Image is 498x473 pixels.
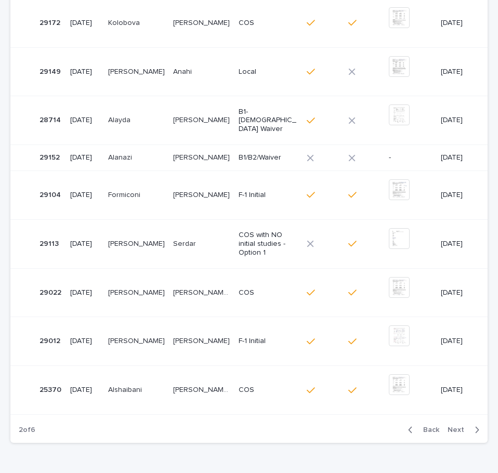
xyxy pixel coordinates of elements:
p: [DATE] [70,386,100,395]
p: [DATE] [441,288,471,297]
p: Kolobova [108,17,142,28]
span: Back [417,426,439,433]
p: 29152 [40,151,62,162]
tr: 2901229012 [DATE][PERSON_NAME][PERSON_NAME] [PERSON_NAME][PERSON_NAME] F-1 Initial[DATE] [10,317,488,366]
p: [DATE] [441,19,471,28]
p: COS [239,288,296,297]
tr: 2871428714 [DATE]AlaydaAlayda [PERSON_NAME][PERSON_NAME] B1-[DEMOGRAPHIC_DATA] Waiver[DATE] [10,96,488,145]
p: - [389,153,433,162]
tr: 2537025370 [DATE]AlshaibaniAlshaibani [PERSON_NAME] [PERSON_NAME][PERSON_NAME] [PERSON_NAME] COS[... [10,366,488,415]
button: Next [443,425,488,435]
p: [DATE] [70,68,100,76]
p: 29104 [40,189,63,200]
p: [PERSON_NAME] [108,335,167,346]
p: [PERSON_NAME] [108,238,167,248]
p: B1/B2/Waiver [239,153,296,162]
p: [DATE] [441,386,471,395]
tr: 2910429104 [DATE]FormiconiFormiconi [PERSON_NAME][PERSON_NAME] F-1 Initial[DATE] [10,170,488,219]
p: [DATE] [441,240,471,248]
p: COS [239,19,296,28]
p: Maria Fernanda [173,286,232,297]
p: Manhal Eqbal Mohammed [173,384,232,395]
p: COS with NO initial studies - Option 1 [239,231,296,257]
p: [PERSON_NAME] [173,189,232,200]
p: Cuartas Zuleta [108,286,167,297]
p: 28714 [40,114,63,125]
p: Abdullah Mohammed A [173,335,232,346]
p: 29172 [40,17,62,28]
p: Serdar [173,238,198,248]
p: Alanazi [108,151,134,162]
p: 29149 [40,65,63,76]
button: Back [400,425,443,435]
p: 29113 [40,238,61,248]
p: [DATE] [70,19,100,28]
p: Gironda Benites [108,65,167,76]
p: [DATE] [441,116,471,125]
p: [DATE] [70,240,100,248]
p: Alayda [108,114,133,125]
p: [PERSON_NAME] [173,114,232,125]
p: COS [239,386,296,395]
p: [PERSON_NAME] [173,17,232,28]
p: [DATE] [70,116,100,125]
p: [DATE] [70,153,100,162]
p: 29012 [40,335,62,346]
p: [DATE] [441,68,471,76]
span: Next [448,426,470,433]
p: Local [239,68,296,76]
p: F-1 Initial [239,191,296,200]
p: B1-[DEMOGRAPHIC_DATA] Waiver [239,108,296,134]
tr: 2915229152 [DATE]AlanaziAlanazi [PERSON_NAME][PERSON_NAME] B1/B2/Waiver-[DATE] [10,145,488,171]
p: F-1 Initial [239,337,296,346]
p: Alshaibani [108,384,144,395]
p: [DATE] [441,153,471,162]
tr: 2914929149 [DATE][PERSON_NAME][PERSON_NAME] AnahiAnahi Local[DATE] [10,47,488,96]
p: [DATE] [70,288,100,297]
p: Formiconi [108,189,142,200]
p: Mohammed Abulhadi [173,151,232,162]
tr: 2902229022 [DATE][PERSON_NAME][PERSON_NAME] [PERSON_NAME] [PERSON_NAME][PERSON_NAME] [PERSON_NAME... [10,268,488,317]
p: [DATE] [70,337,100,346]
p: 2 of 6 [10,417,44,443]
p: [DATE] [441,191,471,200]
p: 29022 [40,286,63,297]
p: Anahi [173,65,194,76]
tr: 2911329113 [DATE][PERSON_NAME][PERSON_NAME] SerdarSerdar COS with NO initial studies - Option 1[D... [10,219,488,268]
p: 25370 [40,384,63,395]
p: [DATE] [441,337,471,346]
p: [DATE] [70,191,100,200]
